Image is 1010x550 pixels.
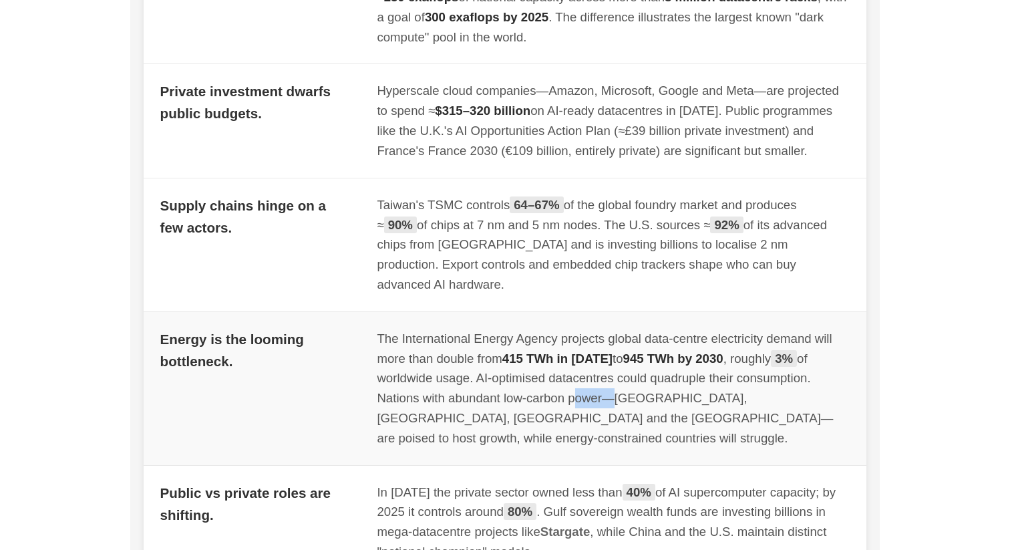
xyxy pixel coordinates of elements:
[160,483,344,527] div: Public vs private roles are shifting.
[510,196,563,213] span: 64–67%
[377,81,850,160] div: Hyperscale cloud companies—Amazon, Microsoft, Google and Meta—are projected to spend ≈ on AI-read...
[540,525,591,539] span: Stargate
[771,350,797,367] span: 3%
[377,329,850,448] div: The International Energy Agency projects global data-centre electricity demand will more than dou...
[623,484,655,501] span: 40%
[435,104,530,118] span: $315–320 billion
[160,81,344,125] div: Private investment dwarfs public budgets.
[425,10,548,24] span: 300 exaflops by 2025
[160,195,344,239] div: Supply chains hinge on a few actors.
[384,217,417,233] span: 90%
[710,217,743,233] span: 92%
[377,195,850,295] div: Taiwan's TSMC controls of the global foundry market and produces ≈ of chips at 7 nm and 5 nm node...
[160,329,344,373] div: Energy is the looming bottleneck.
[502,352,613,366] span: 415 TWh in [DATE]
[504,503,536,520] span: 80%
[623,352,723,366] span: 945 TWh by 2030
